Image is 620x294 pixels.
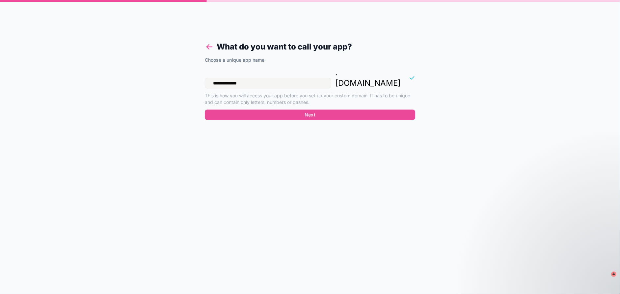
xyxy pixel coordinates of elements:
h1: What do you want to call your app? [205,41,415,53]
iframe: Intercom live chat [598,272,613,287]
iframe: Intercom notifications message [488,230,620,276]
label: Choose a unique app name [205,57,264,63]
button: Next [205,110,415,120]
p: This is how you will access your app before you set up your custom domain. It has to be unique an... [205,92,415,106]
span: 4 [611,272,616,277]
p: . [DOMAIN_NAME] [335,67,401,88]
